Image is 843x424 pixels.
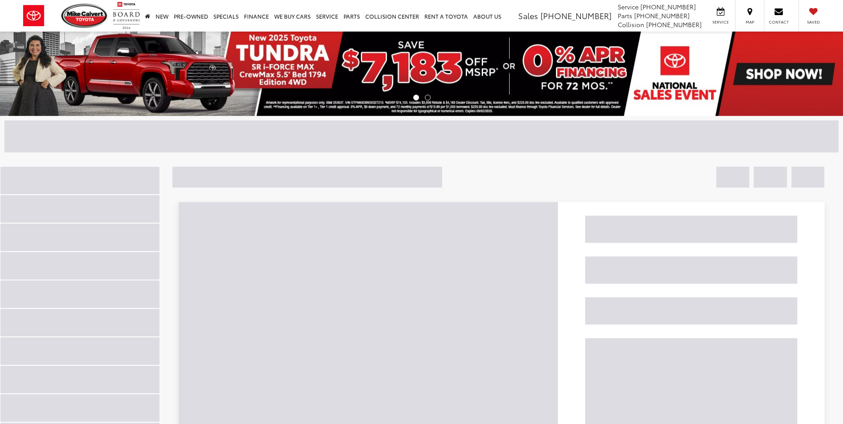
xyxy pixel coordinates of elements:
[518,10,538,21] span: Sales
[618,11,632,20] span: Parts
[618,20,644,29] span: Collision
[61,4,108,28] img: Mike Calvert Toyota
[769,19,789,25] span: Contact
[740,19,759,25] span: Map
[634,11,690,20] span: [PHONE_NUMBER]
[711,19,731,25] span: Service
[640,2,696,11] span: [PHONE_NUMBER]
[540,10,611,21] span: [PHONE_NUMBER]
[618,2,639,11] span: Service
[646,20,702,29] span: [PHONE_NUMBER]
[803,19,823,25] span: Saved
